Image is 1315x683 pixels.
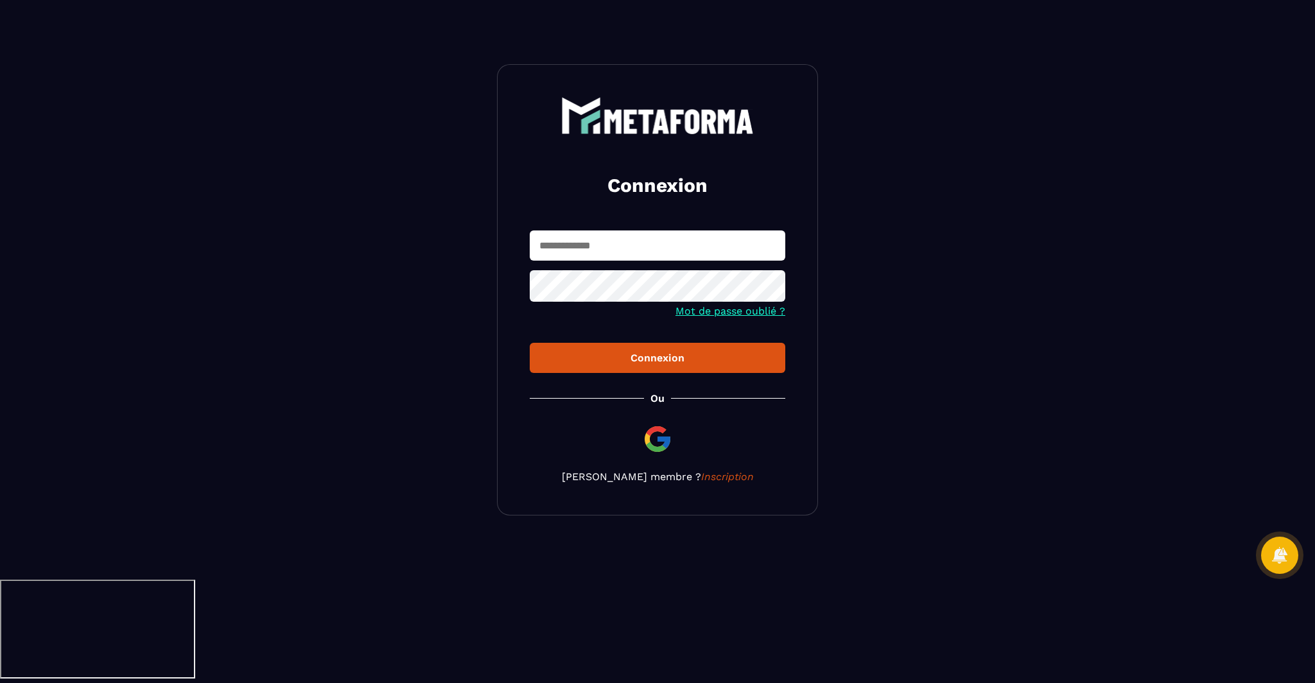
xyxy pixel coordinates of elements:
img: google [642,424,673,454]
p: Ou [650,392,665,404]
a: Inscription [701,471,754,483]
div: Connexion [540,352,775,364]
button: Connexion [530,343,785,373]
a: logo [530,97,785,134]
p: [PERSON_NAME] membre ? [530,471,785,483]
a: Mot de passe oublié ? [675,305,785,317]
img: logo [561,97,754,134]
h2: Connexion [545,173,770,198]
